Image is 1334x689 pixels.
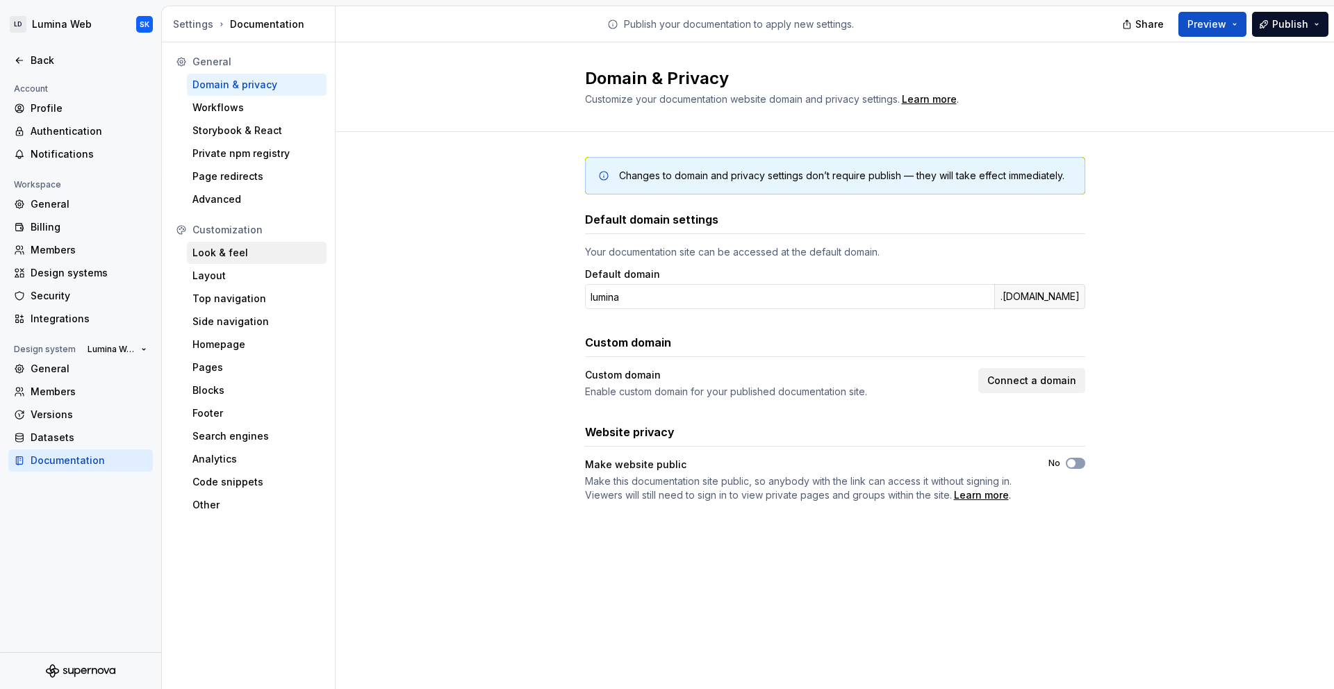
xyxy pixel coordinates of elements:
[192,338,321,351] div: Homepage
[31,53,147,67] div: Back
[192,498,321,512] div: Other
[31,243,147,257] div: Members
[46,664,115,678] svg: Supernova Logo
[1115,12,1173,37] button: Share
[1187,17,1226,31] span: Preview
[8,120,153,142] a: Authentication
[8,404,153,426] a: Versions
[187,165,327,188] a: Page redirects
[187,265,327,287] a: Layout
[192,223,321,237] div: Customization
[192,315,321,329] div: Side navigation
[187,288,327,310] a: Top navigation
[187,119,327,142] a: Storybook & React
[187,188,327,210] a: Advanced
[31,312,147,326] div: Integrations
[8,308,153,330] a: Integrations
[192,55,321,69] div: General
[31,197,147,211] div: General
[31,266,147,280] div: Design systems
[187,310,327,333] a: Side navigation
[8,341,81,358] div: Design system
[987,374,1076,388] span: Connect a domain
[187,356,327,379] a: Pages
[31,101,147,115] div: Profile
[1252,12,1328,37] button: Publish
[585,93,900,105] span: Customize your documentation website domain and privacy settings.
[31,431,147,445] div: Datasets
[624,17,854,31] p: Publish your documentation to apply new settings.
[8,193,153,215] a: General
[978,368,1085,393] button: Connect a domain
[994,284,1085,309] div: .[DOMAIN_NAME]
[192,475,321,489] div: Code snippets
[192,124,321,138] div: Storybook & React
[900,94,959,105] span: .
[8,49,153,72] a: Back
[902,92,957,106] a: Learn more
[187,142,327,165] a: Private npm registry
[585,211,718,228] h3: Default domain settings
[187,74,327,96] a: Domain & privacy
[187,425,327,447] a: Search engines
[8,381,153,403] a: Members
[31,385,147,399] div: Members
[585,267,660,281] label: Default domain
[10,16,26,33] div: LD
[192,406,321,420] div: Footer
[31,454,147,467] div: Documentation
[173,17,329,31] div: Documentation
[585,368,970,382] div: Custom domain
[585,245,1085,259] div: Your documentation site can be accessed at the default domain.
[31,147,147,161] div: Notifications
[1178,12,1246,37] button: Preview
[173,17,213,31] button: Settings
[187,97,327,119] a: Workflows
[1272,17,1308,31] span: Publish
[8,97,153,119] a: Profile
[8,358,153,380] a: General
[1048,458,1060,469] label: No
[8,239,153,261] a: Members
[585,334,671,351] h3: Custom domain
[192,269,321,283] div: Layout
[585,67,1069,90] h2: Domain & Privacy
[32,17,92,31] div: Lumina Web
[8,449,153,472] a: Documentation
[585,385,970,399] div: Enable custom domain for your published documentation site.
[8,176,67,193] div: Workspace
[192,101,321,115] div: Workflows
[585,424,675,440] h3: Website privacy
[954,488,1009,502] a: Learn more
[187,333,327,356] a: Homepage
[192,78,321,92] div: Domain & privacy
[585,458,1023,472] div: Make website public
[1135,17,1164,31] span: Share
[585,475,1012,501] span: Make this documentation site public, so anybody with the link can access it without signing in. V...
[8,216,153,238] a: Billing
[187,471,327,493] a: Code snippets
[192,292,321,306] div: Top navigation
[31,220,147,234] div: Billing
[187,494,327,516] a: Other
[187,379,327,401] a: Blocks
[31,289,147,303] div: Security
[192,360,321,374] div: Pages
[192,192,321,206] div: Advanced
[140,19,149,30] div: SK
[585,474,1023,502] span: .
[192,147,321,160] div: Private npm registry
[8,426,153,449] a: Datasets
[31,124,147,138] div: Authentication
[8,81,53,97] div: Account
[8,262,153,284] a: Design systems
[31,408,147,422] div: Versions
[31,362,147,376] div: General
[619,169,1064,183] div: Changes to domain and privacy settings don’t require publish — they will take effect immediately.
[8,143,153,165] a: Notifications
[8,285,153,307] a: Security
